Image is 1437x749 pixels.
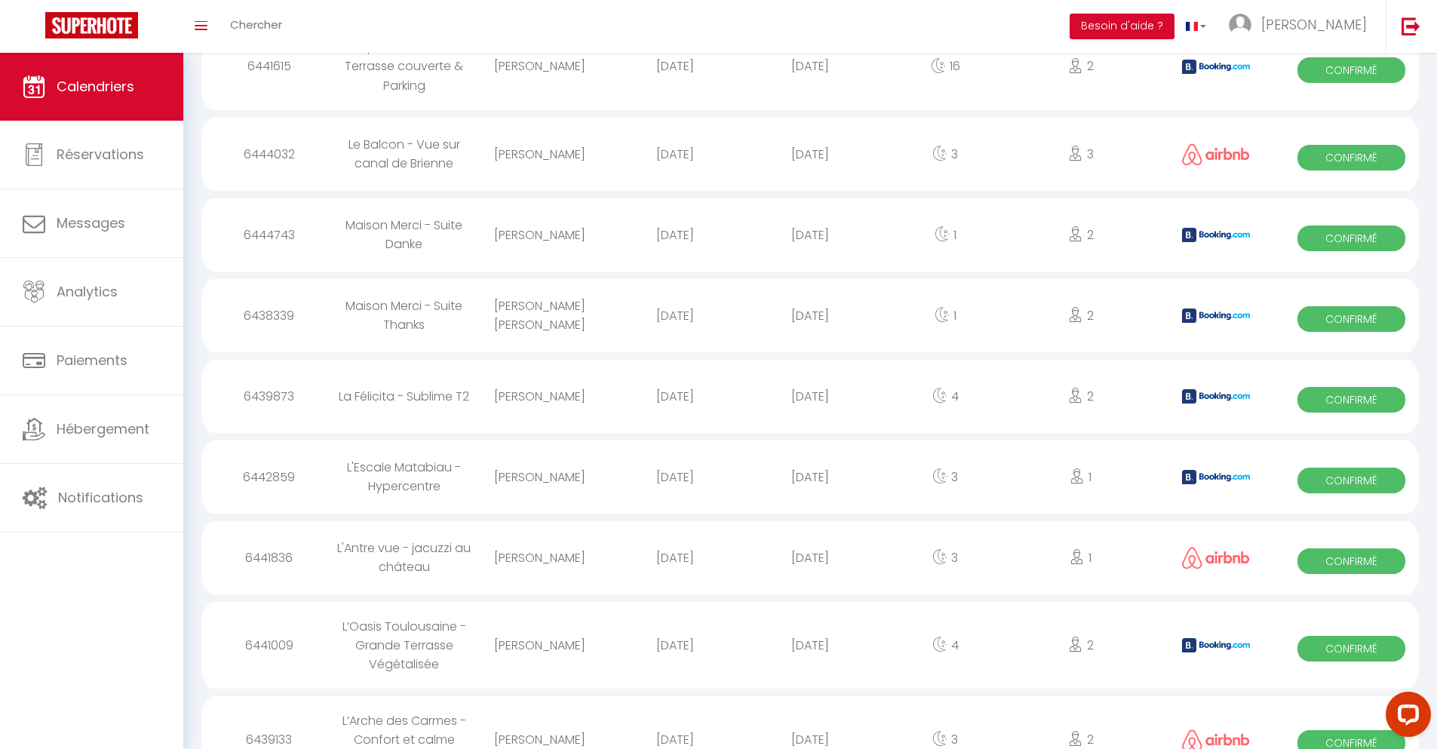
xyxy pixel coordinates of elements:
[472,453,607,502] div: [PERSON_NAME]
[336,201,471,269] div: Maison Merci - Suite Danke
[742,533,877,582] div: [DATE]
[336,602,471,689] div: L’Oasis Toulousaine - Grande Terrasse Végétalisée
[607,621,742,670] div: [DATE]
[1070,14,1174,39] button: Besoin d'aide ?
[201,41,336,91] div: 6441615
[878,621,1013,670] div: 4
[878,41,1013,91] div: 16
[1182,60,1250,74] img: booking2.png
[742,453,877,502] div: [DATE]
[472,281,607,349] div: [PERSON_NAME] [PERSON_NAME]
[336,281,471,349] div: Maison Merci - Suite Thanks
[1297,57,1406,83] span: Confirmé
[878,130,1013,179] div: 3
[1013,41,1148,91] div: 2
[201,130,336,179] div: 6444032
[1297,468,1406,493] span: Confirmé
[1261,15,1367,34] span: [PERSON_NAME]
[1229,14,1251,36] img: ...
[472,621,607,670] div: [PERSON_NAME]
[201,621,336,670] div: 6441009
[1182,638,1250,652] img: booking2.png
[57,282,118,301] span: Analytics
[230,17,282,32] span: Chercher
[336,120,471,188] div: Le Balcon - Vue sur canal de Brienne
[1013,621,1148,670] div: 2
[1374,686,1437,749] iframe: LiveChat chat widget
[1013,453,1148,502] div: 1
[336,443,471,511] div: L'Escale Matabiau - Hypercentre
[607,453,742,502] div: [DATE]
[201,453,336,502] div: 6442859
[45,12,138,38] img: Super Booking
[607,291,742,340] div: [DATE]
[878,210,1013,259] div: 1
[742,210,877,259] div: [DATE]
[201,372,336,421] div: 6439873
[878,453,1013,502] div: 3
[57,351,127,370] span: Paiements
[1182,470,1250,484] img: booking2.png
[1297,226,1406,251] span: Confirmé
[1297,306,1406,332] span: Confirmé
[1297,145,1406,170] span: Confirmé
[1182,143,1250,165] img: airbnb2.png
[201,291,336,340] div: 6438339
[472,210,607,259] div: [PERSON_NAME]
[878,533,1013,582] div: 3
[472,372,607,421] div: [PERSON_NAME]
[1013,533,1148,582] div: 1
[1402,17,1420,35] img: logout
[1182,309,1250,323] img: booking2.png
[742,621,877,670] div: [DATE]
[1297,387,1406,413] span: Confirmé
[1013,210,1148,259] div: 2
[1297,636,1406,662] span: Confirmé
[1013,372,1148,421] div: 2
[57,213,125,232] span: Messages
[607,210,742,259] div: [DATE]
[1013,291,1148,340] div: 2
[58,488,143,507] span: Notifications
[878,291,1013,340] div: 1
[1182,228,1250,242] img: booking2.png
[607,533,742,582] div: [DATE]
[607,372,742,421] div: [DATE]
[1182,389,1250,404] img: booking2.png
[742,372,877,421] div: [DATE]
[201,210,336,259] div: 6444743
[57,145,144,164] span: Réservations
[57,77,134,96] span: Calendriers
[742,130,877,179] div: [DATE]
[336,523,471,591] div: L'Antre vue - jacuzzi au château
[607,41,742,91] div: [DATE]
[742,41,877,91] div: [DATE]
[1182,547,1250,569] img: airbnb2.png
[1013,130,1148,179] div: 3
[336,23,471,109] div: Capri - Sublime T2, Terrasse couverte & Parking
[472,41,607,91] div: [PERSON_NAME]
[607,130,742,179] div: [DATE]
[1297,548,1406,574] span: Confirmé
[878,372,1013,421] div: 4
[201,533,336,582] div: 6441836
[472,533,607,582] div: [PERSON_NAME]
[336,372,471,421] div: La Félicita - Sublime T2
[742,291,877,340] div: [DATE]
[57,419,149,438] span: Hébergement
[472,130,607,179] div: [PERSON_NAME]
